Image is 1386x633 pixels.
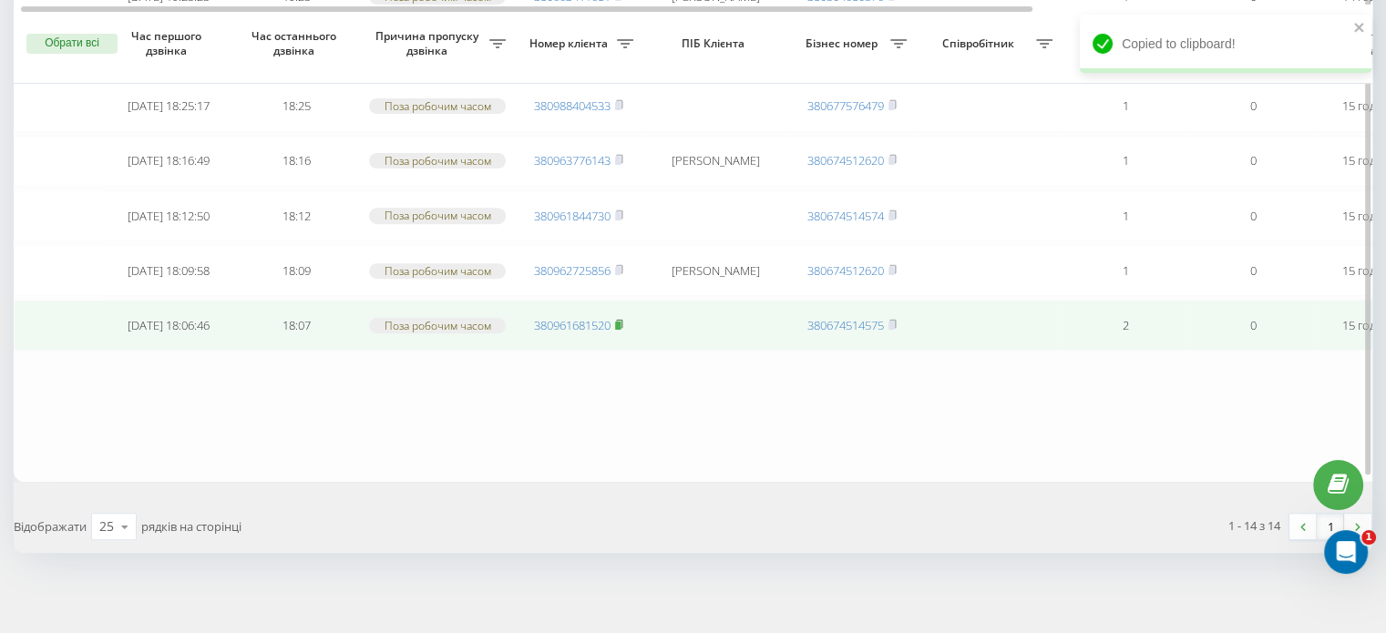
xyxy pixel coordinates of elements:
a: 380961681520 [534,317,611,333]
span: Номер клієнта [524,36,617,51]
td: 18:16 [232,136,360,187]
div: Поза робочим часом [369,263,506,279]
div: 25 [99,517,114,536]
td: 0 [1189,136,1317,187]
td: [DATE] 18:16:49 [105,136,232,187]
td: 18:07 [232,300,360,351]
a: 380677576479 [807,97,884,114]
span: ПІБ Клієнта [658,36,773,51]
div: Поза робочим часом [369,318,506,333]
iframe: Intercom live chat [1324,530,1368,574]
td: [PERSON_NAME] [642,136,788,187]
td: 0 [1189,300,1317,351]
span: Співробітник [925,36,1036,51]
a: 380962725856 [534,262,611,279]
td: 1 [1062,136,1189,187]
button: Обрати всі [26,34,118,54]
a: 380988404533 [534,97,611,114]
a: 380674512620 [807,262,884,279]
td: 2 [1062,300,1189,351]
td: 18:09 [232,245,360,296]
span: Причина пропуску дзвінка [369,29,489,57]
td: 18:25 [232,80,360,131]
span: Час останнього дзвінка [247,29,345,57]
div: Поза робочим часом [369,98,506,114]
td: 0 [1189,80,1317,131]
td: 1 [1062,190,1189,241]
td: 18:12 [232,190,360,241]
span: Пропущених від клієнта [1071,29,1164,57]
td: 1 [1062,80,1189,131]
a: 1 [1317,514,1344,539]
div: Поза робочим часом [369,208,506,223]
td: 0 [1189,190,1317,241]
a: 380963776143 [534,152,611,168]
div: Copied to clipboard! [1080,15,1371,73]
a: 380674514575 [807,317,884,333]
td: [DATE] 18:06:46 [105,300,232,351]
span: Відображати [14,518,87,535]
td: 0 [1189,245,1317,296]
td: 1 [1062,245,1189,296]
button: close [1353,20,1366,37]
div: Поза робочим часом [369,153,506,168]
a: 380674514574 [807,208,884,224]
span: 1 [1361,530,1376,545]
td: [DATE] 18:09:58 [105,245,232,296]
span: рядків на сторінці [141,518,241,535]
span: Час першого дзвінка [119,29,218,57]
a: 380674512620 [807,152,884,168]
td: [DATE] 18:25:17 [105,80,232,131]
span: Бізнес номер [797,36,890,51]
td: [PERSON_NAME] [642,245,788,296]
div: 1 - 14 з 14 [1228,516,1280,535]
td: [DATE] 18:12:50 [105,190,232,241]
a: 380961844730 [534,208,611,224]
